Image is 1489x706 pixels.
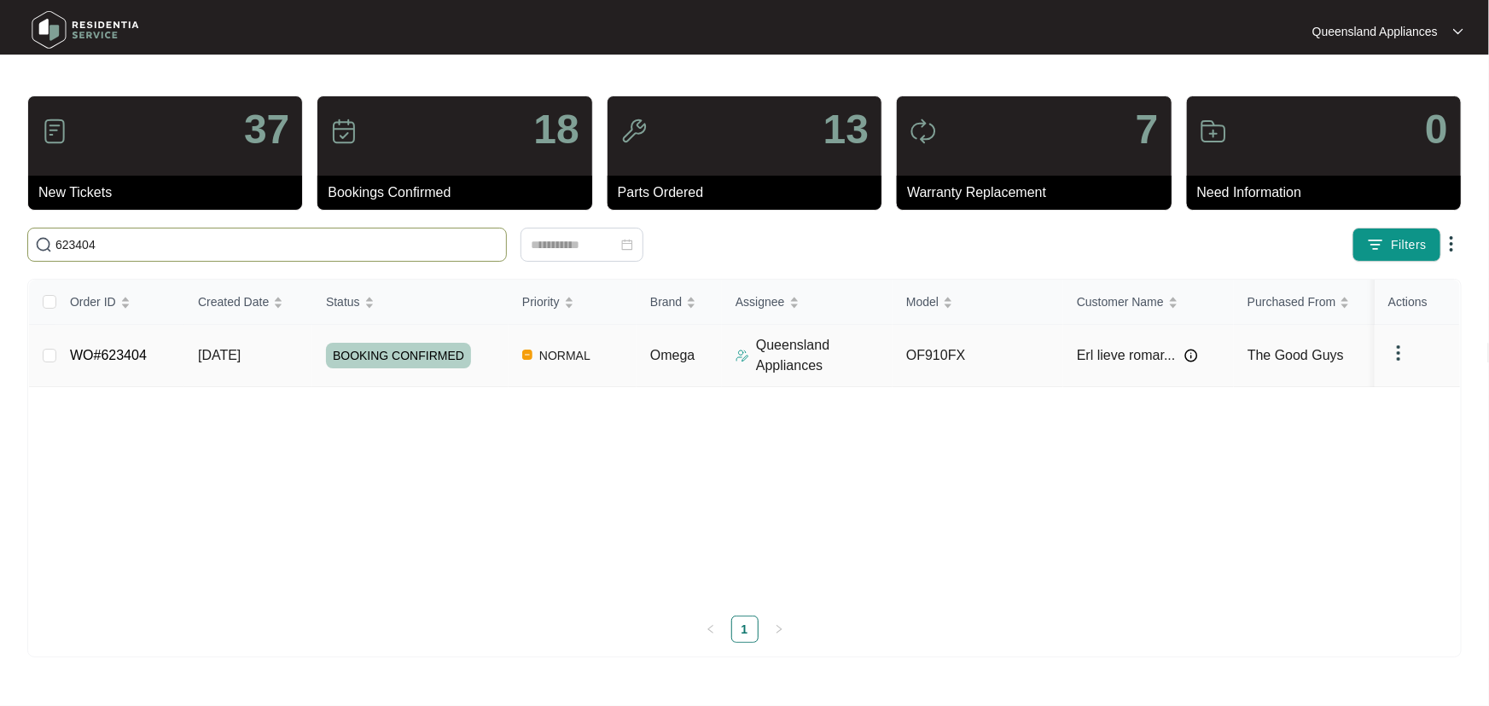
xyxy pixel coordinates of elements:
[1077,345,1176,366] span: Erl lieve romar...
[893,325,1063,387] td: OF910FX
[26,4,145,55] img: residentia service logo
[650,348,695,362] span: Omega
[1063,280,1234,325] th: Customer Name
[326,292,360,311] span: Status
[70,348,147,362] a: WO#623404
[1312,23,1438,40] p: Queensland Appliances
[906,292,939,311] span: Model
[244,109,289,150] p: 37
[1453,27,1463,36] img: dropdown arrow
[1200,118,1227,145] img: icon
[1248,348,1344,362] span: The Good Guys
[893,280,1063,325] th: Model
[312,280,509,325] th: Status
[618,182,881,203] p: Parts Ordered
[731,616,759,643] li: 1
[736,349,749,362] img: Assigner Icon
[55,235,499,254] input: Search by Order Id, Assignee Name, Customer Name, Brand and Model
[326,343,471,368] span: BOOKING CONFIRMED
[1375,280,1460,325] th: Actions
[907,182,1171,203] p: Warranty Replacement
[706,624,716,634] span: left
[522,350,532,360] img: Vercel Logo
[823,109,869,150] p: 13
[38,182,302,203] p: New Tickets
[650,292,682,311] span: Brand
[765,616,793,643] li: Next Page
[1391,236,1427,254] span: Filters
[1184,349,1198,362] img: Info icon
[722,280,893,325] th: Assignee
[328,182,591,203] p: Bookings Confirmed
[35,236,52,253] img: search-icon
[910,118,937,145] img: icon
[41,118,68,145] img: icon
[184,280,312,325] th: Created Date
[1234,280,1405,325] th: Purchased From
[1388,343,1409,363] img: dropdown arrow
[736,292,785,311] span: Assignee
[1441,234,1462,254] img: dropdown arrow
[532,345,597,366] span: NORMAL
[765,616,793,643] button: right
[70,292,116,311] span: Order ID
[1136,109,1159,150] p: 7
[732,616,758,642] a: 1
[1352,228,1441,262] button: filter iconFilters
[697,616,724,643] li: Previous Page
[637,280,722,325] th: Brand
[1425,109,1448,150] p: 0
[774,624,784,634] span: right
[756,335,893,376] p: Queensland Appliances
[198,292,269,311] span: Created Date
[522,292,560,311] span: Priority
[509,280,637,325] th: Priority
[533,109,579,150] p: 18
[198,348,241,362] span: [DATE]
[1248,292,1335,311] span: Purchased From
[697,616,724,643] button: left
[1077,292,1164,311] span: Customer Name
[56,280,184,325] th: Order ID
[1197,182,1461,203] p: Need Information
[1367,236,1384,253] img: filter icon
[330,118,358,145] img: icon
[620,118,648,145] img: icon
